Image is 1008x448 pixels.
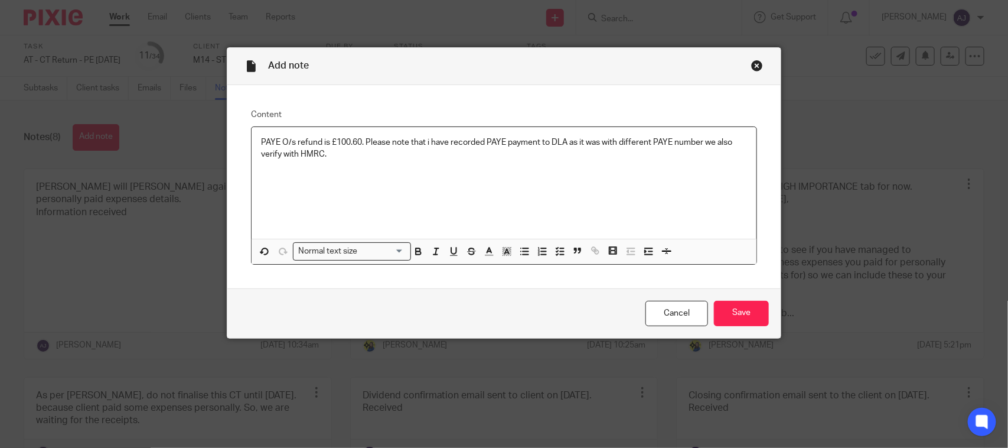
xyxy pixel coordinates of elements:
span: Add note [268,61,309,70]
div: Close this dialog window [751,60,763,72]
div: Search for option [293,242,411,261]
label: Content [251,109,757,121]
input: Search for option [361,245,404,258]
input: Save [714,301,769,326]
span: Normal text size [296,245,360,258]
a: Cancel [645,301,708,326]
p: PAYE O/s refund is £100.60. Please note that i have recorded PAYE payment to DLA as it was with d... [261,137,747,161]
